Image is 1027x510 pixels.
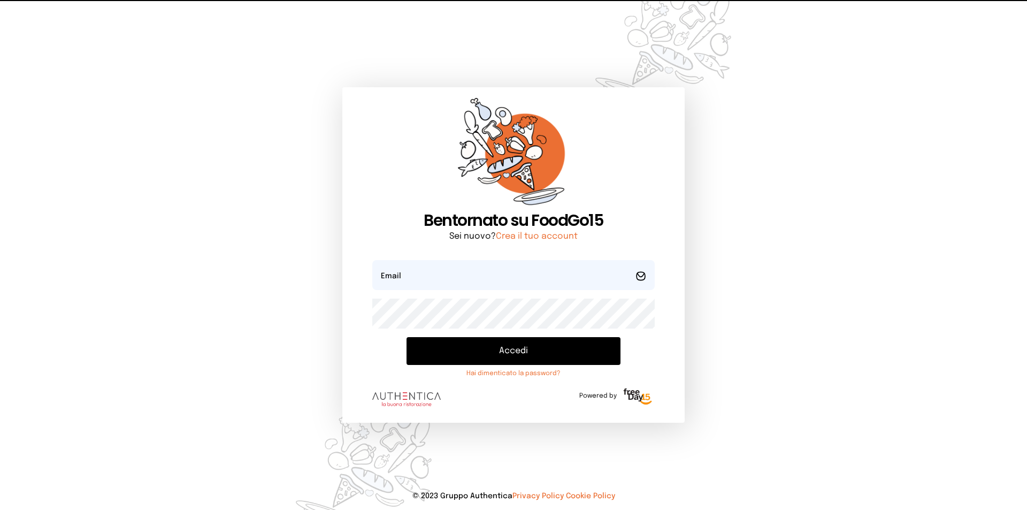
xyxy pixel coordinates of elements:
a: Privacy Policy [512,492,564,500]
button: Accedi [407,337,620,365]
p: Sei nuovo? [372,230,655,243]
a: Hai dimenticato la password? [407,369,620,378]
a: Crea il tuo account [496,232,578,241]
img: logo.8f33a47.png [372,392,441,406]
span: Powered by [579,392,617,400]
a: Cookie Policy [566,492,615,500]
img: logo-freeday.3e08031.png [621,386,655,408]
h1: Bentornato su FoodGo15 [372,211,655,230]
p: © 2023 Gruppo Authentica [17,491,1010,501]
img: sticker-orange.65babaf.png [458,98,569,211]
